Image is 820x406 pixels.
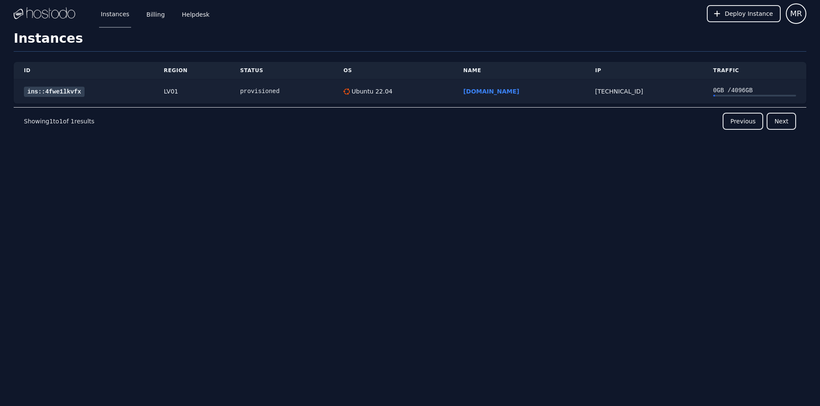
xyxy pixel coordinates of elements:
[154,62,230,79] th: Region
[14,7,75,20] img: Logo
[585,62,703,79] th: IP
[230,62,333,79] th: Status
[713,86,796,95] div: 0 GB / 4096 GB
[24,87,85,97] a: ins::4fwe1lkvfx
[453,62,585,79] th: Name
[595,87,693,96] div: [TECHNICAL_ID]
[723,113,763,130] button: Previous
[767,113,796,130] button: Next
[164,87,220,96] div: LV01
[333,62,453,79] th: OS
[790,8,802,20] span: MR
[703,62,806,79] th: Traffic
[240,87,323,96] div: provisioned
[350,87,392,96] div: Ubuntu 22.04
[343,88,350,95] img: Ubuntu 22.04
[707,5,781,22] button: Deploy Instance
[24,117,94,126] p: Showing to of results
[786,3,806,24] button: User menu
[725,9,773,18] span: Deploy Instance
[14,31,806,52] h1: Instances
[70,118,74,125] span: 1
[463,88,519,95] a: [DOMAIN_NAME]
[59,118,63,125] span: 1
[14,62,154,79] th: ID
[49,118,53,125] span: 1
[14,107,806,135] nav: Pagination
